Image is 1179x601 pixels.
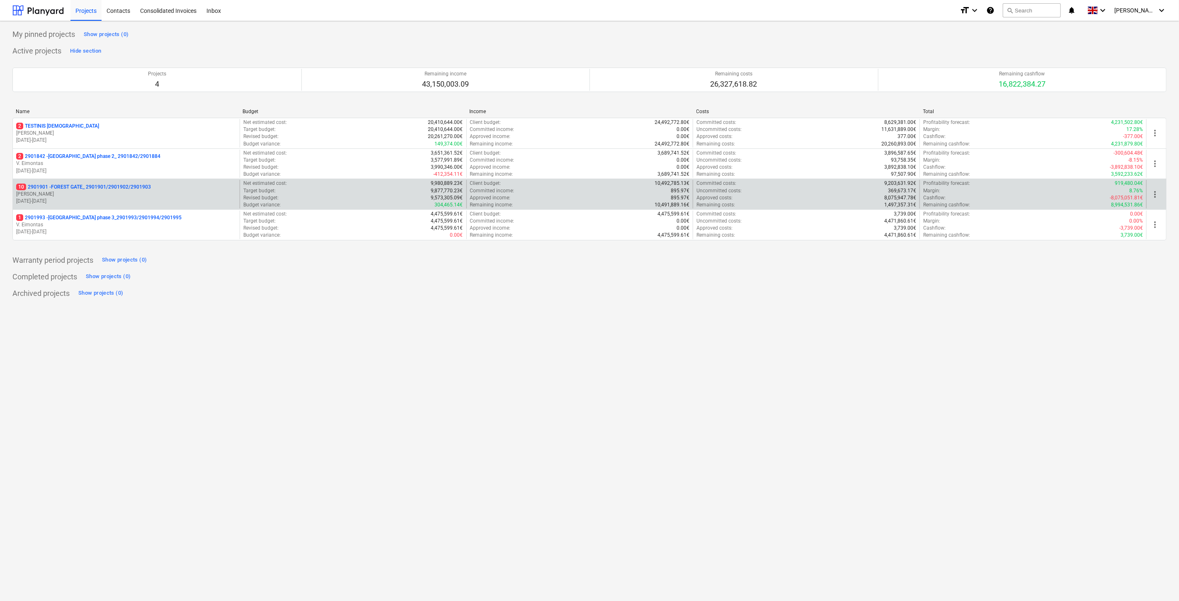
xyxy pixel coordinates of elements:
[1067,5,1076,15] i: notifications
[16,153,160,160] p: 2901842 - [GEOGRAPHIC_DATA] phase 2_ 2901842/2901884
[16,123,23,129] span: 2
[1110,194,1143,201] p: -8,075,051.81€
[696,133,733,140] p: Approved costs :
[696,232,735,239] p: Remaining costs :
[16,153,23,160] span: 2
[470,119,501,126] p: Client budget :
[82,28,131,41] button: Show projects (0)
[711,79,757,89] p: 26,327,618.82
[243,211,287,218] p: Net estimated cost :
[1115,180,1143,187] p: 919,480.04€
[923,171,970,178] p: Remaining cashflow :
[898,133,916,140] p: 377.00€
[884,119,916,126] p: 8,629,381.00€
[428,119,463,126] p: 20,410,644.00€
[894,211,916,218] p: 3,739.00€
[16,214,236,235] div: 12901993 -[GEOGRAPHIC_DATA] phase 3_2901993/2901994/2901995V. Eimontas[DATE]-[DATE]
[655,180,689,187] p: 10,492,785.13€
[923,218,940,225] p: Margin :
[470,232,513,239] p: Remaining income :
[470,150,501,157] p: Client budget :
[431,164,463,171] p: 3,990,346.00€
[884,232,916,239] p: 4,471,860.61€
[923,133,946,140] p: Cashflow :
[243,232,281,239] p: Budget variance :
[431,218,463,225] p: 4,475,599.61€
[677,157,689,164] p: 0.00€
[243,218,276,225] p: Target budget :
[1130,211,1143,218] p: 0.00€
[1111,141,1143,148] p: 4,231,879.80€
[422,70,469,78] p: Remaining income
[1111,171,1143,178] p: 3,592,233.62€
[696,171,735,178] p: Remaining costs :
[470,187,514,194] p: Committed income :
[431,194,463,201] p: 9,573,305.09€
[696,119,736,126] p: Committed costs :
[1119,225,1143,232] p: -3,739.00€
[16,214,182,221] p: 2901993 - [GEOGRAPHIC_DATA] phase 3_2901993/2901994/2901995
[881,141,916,148] p: 20,260,893.00€
[657,171,689,178] p: 3,689,741.52€
[657,232,689,239] p: 4,475,599.61€
[435,141,463,148] p: 149,374.00€
[428,126,463,133] p: 20,410,644.00€
[470,141,513,148] p: Remaining income :
[243,133,279,140] p: Revised budget :
[16,167,236,174] p: [DATE] - [DATE]
[102,255,147,265] div: Show projects (0)
[970,5,980,15] i: keyboard_arrow_down
[1113,150,1143,157] p: -300,604.48€
[243,225,279,232] p: Revised budget :
[1121,232,1143,239] p: 3,739.00€
[16,184,151,191] p: 2901901 - FOREST GATE_ 2901901/2901902/2901903
[923,157,940,164] p: Margin :
[16,109,236,114] div: Name
[1111,201,1143,208] p: 8,994,531.86€
[696,218,742,225] p: Uncommitted costs :
[470,180,501,187] p: Client budget :
[891,157,916,164] p: 93,758.35€
[100,254,149,267] button: Show projects (0)
[435,201,463,208] p: 304,465.14€
[923,194,946,201] p: Cashflow :
[16,130,236,137] p: [PERSON_NAME]
[894,225,916,232] p: 3,739.00€
[243,171,281,178] p: Budget variance :
[86,272,131,281] div: Show projects (0)
[16,191,236,198] p: [PERSON_NAME]
[1150,159,1160,169] span: more_vert
[923,201,970,208] p: Remaining cashflow :
[243,180,287,187] p: Net estimated cost :
[696,150,736,157] p: Committed costs :
[677,126,689,133] p: 0.00€
[999,79,1046,89] p: 16,822,384.27
[12,272,77,282] p: Completed projects
[1123,133,1143,140] p: -377.00€
[655,119,689,126] p: 24,492,772.80€
[434,171,463,178] p: -412,354.11€
[470,126,514,133] p: Committed income :
[884,201,916,208] p: 1,497,357.31€
[696,126,742,133] p: Uncommitted costs :
[657,150,689,157] p: 3,689,741.52€
[243,157,276,164] p: Target budget :
[450,232,463,239] p: 0.00€
[1157,5,1167,15] i: keyboard_arrow_down
[696,187,742,194] p: Uncommitted costs :
[923,180,970,187] p: Profitability forecast :
[16,184,236,205] div: 102901901 -FOREST GATE_ 2901901/2901902/2901903[PERSON_NAME][DATE]-[DATE]
[243,126,276,133] p: Target budget :
[960,5,970,15] i: format_size
[881,126,916,133] p: 11,631,889.00€
[1150,128,1160,138] span: more_vert
[696,211,736,218] p: Committed costs :
[891,171,916,178] p: 97,507.90€
[243,109,463,114] div: Budget
[923,141,970,148] p: Remaining cashflow :
[677,218,689,225] p: 0.00€
[470,225,511,232] p: Approved income :
[422,79,469,89] p: 43,150,003.09
[12,288,70,298] p: Archived projects
[884,194,916,201] p: 8,075,947.78€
